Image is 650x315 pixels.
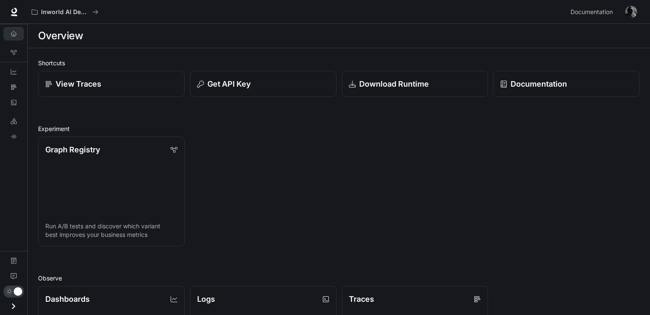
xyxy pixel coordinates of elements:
h2: Shortcuts [38,58,640,67]
h2: Observe [38,274,640,283]
img: User avatar [625,6,637,18]
a: Documentation [3,254,24,268]
span: Dark mode toggle [14,286,22,296]
a: Feedback [3,269,24,283]
a: TTS Playground [3,130,24,143]
h1: Overview [38,27,83,44]
p: Traces [349,293,374,305]
p: Run A/B tests and discover which variant best improves your business metrics [45,222,177,239]
button: All workspaces [28,3,102,20]
a: LLM Playground [3,114,24,128]
p: View Traces [56,78,101,90]
a: Overview [3,27,24,41]
h2: Experiment [38,124,640,133]
a: Graph Registry [3,46,24,59]
a: Logs [3,96,24,109]
p: Get API Key [207,78,251,90]
a: Traces [3,80,24,94]
p: Documentation [511,78,567,90]
p: Logs [197,293,215,305]
button: Open drawer [4,297,23,315]
p: Inworld AI Demos [41,9,89,16]
p: Dashboards [45,293,90,305]
span: Documentation [570,7,613,17]
a: Download Runtime [342,71,488,97]
button: Get API Key [190,71,337,97]
p: Download Runtime [359,78,429,90]
p: Graph Registry [45,144,100,155]
button: User avatar [623,3,640,20]
a: Documentation [493,71,640,97]
a: Dashboards [3,65,24,79]
a: Documentation [567,3,619,20]
a: Graph RegistryRun A/B tests and discover which variant best improves your business metrics [38,137,185,246]
a: View Traces [38,71,185,97]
